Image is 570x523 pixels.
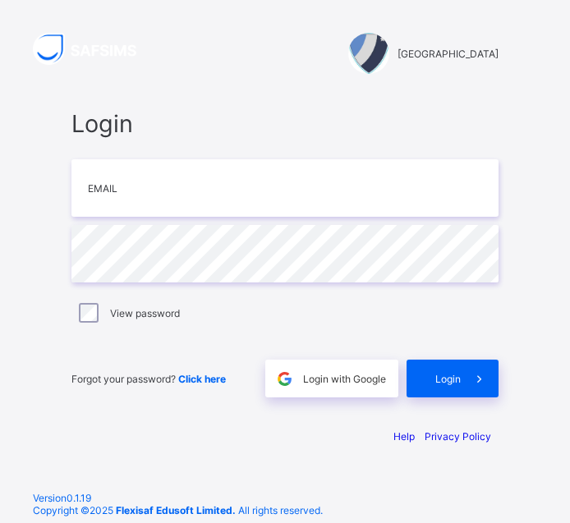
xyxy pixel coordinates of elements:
[435,373,461,385] span: Login
[178,373,226,385] a: Click here
[110,307,180,319] label: View password
[71,373,226,385] span: Forgot your password?
[33,33,156,65] img: SAFSIMS Logo
[33,504,323,516] span: Copyright © 2025 All rights reserved.
[116,504,236,516] strong: Flexisaf Edusoft Limited.
[393,430,415,443] a: Help
[71,109,499,138] span: Login
[275,369,294,388] img: google.396cfc9801f0270233282035f929180a.svg
[398,48,499,60] span: [GEOGRAPHIC_DATA]
[33,492,537,504] span: Version 0.1.19
[303,373,386,385] span: Login with Google
[425,430,491,443] a: Privacy Policy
